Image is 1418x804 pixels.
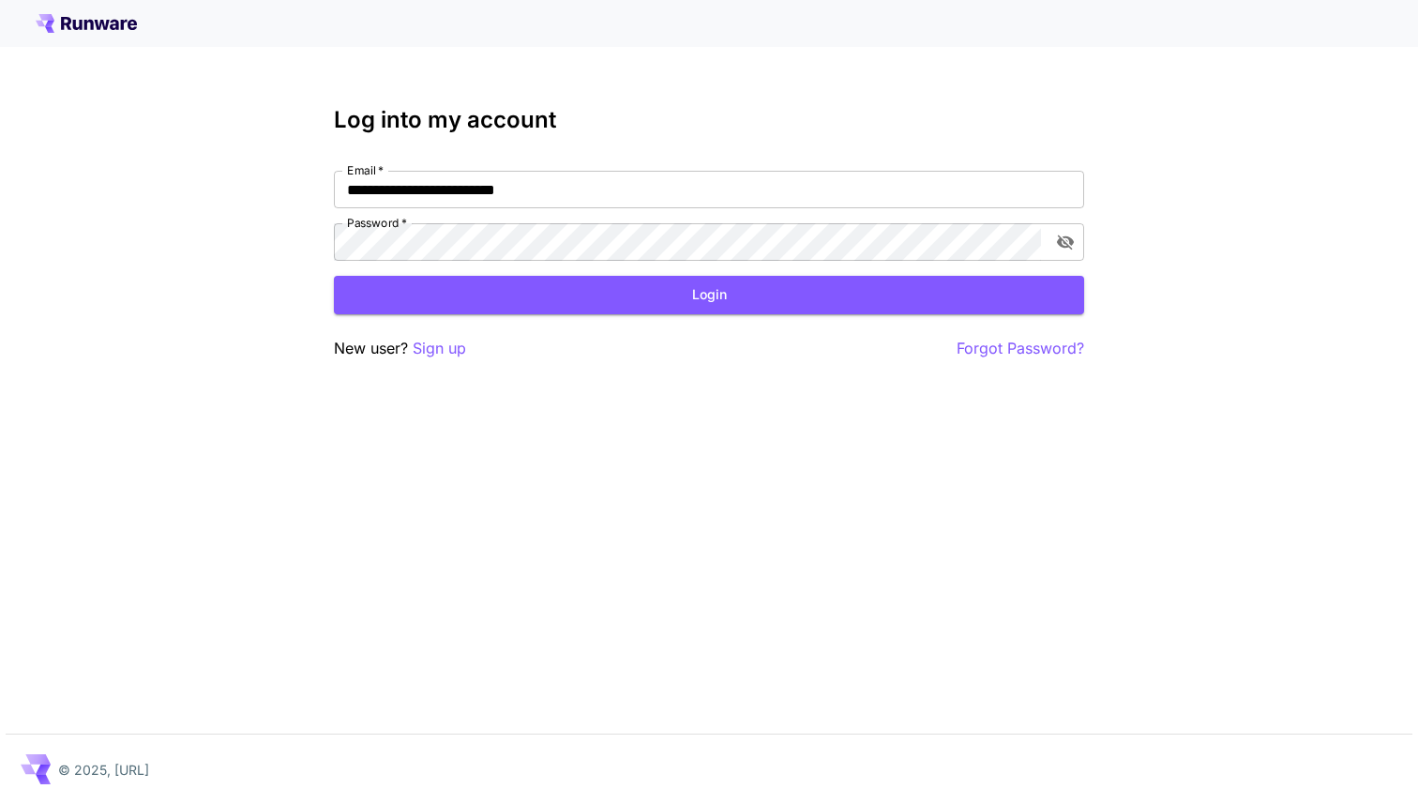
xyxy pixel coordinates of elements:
button: Sign up [413,337,466,360]
button: Forgot Password? [957,337,1084,360]
label: Password [347,215,407,231]
button: toggle password visibility [1048,225,1082,259]
p: New user? [334,337,466,360]
label: Email [347,162,384,178]
button: Login [334,276,1084,314]
h3: Log into my account [334,107,1084,133]
p: © 2025, [URL] [58,760,149,780]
